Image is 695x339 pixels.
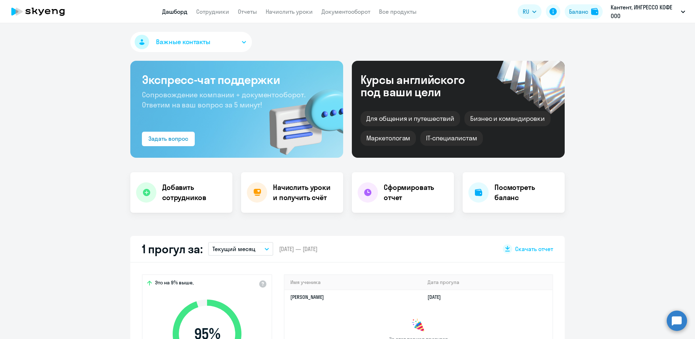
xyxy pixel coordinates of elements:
span: [DATE] — [DATE] [279,245,317,253]
a: [DATE] [427,294,447,300]
h4: Начислить уроки и получить счёт [273,182,336,203]
button: Задать вопрос [142,132,195,146]
p: Кантент, ИНГРЕССО КОФЕ ООО [611,3,678,20]
div: Курсы английского под ваши цели [361,73,484,98]
h4: Добавить сотрудников [162,182,227,203]
th: Дата прогула [422,275,552,290]
img: balance [591,8,598,15]
button: RU [518,4,542,19]
div: Для общения и путешествий [361,111,460,126]
button: Важные контакты [130,32,252,52]
a: Отчеты [238,8,257,15]
th: Имя ученика [285,275,422,290]
h4: Сформировать отчет [384,182,448,203]
button: Текущий месяц [208,242,273,256]
a: [PERSON_NAME] [290,294,324,300]
a: Начислить уроки [266,8,313,15]
a: Сотрудники [196,8,229,15]
img: bg-img [259,76,343,158]
h2: 1 прогул за: [142,242,202,256]
img: congrats [411,318,426,333]
a: Все продукты [379,8,417,15]
div: Баланс [569,7,588,16]
a: Документооборот [321,8,370,15]
span: Скачать отчет [515,245,553,253]
div: IT-специалистам [420,131,483,146]
h3: Экспресс-чат поддержки [142,72,332,87]
button: Балансbalance [565,4,603,19]
button: Кантент, ИНГРЕССО КОФЕ ООО [607,3,689,20]
a: Дашборд [162,8,188,15]
span: Сопровождение компании + документооборот. Ответим на ваш вопрос за 5 минут! [142,90,306,109]
div: Маркетологам [361,131,416,146]
div: Бизнес и командировки [464,111,551,126]
p: Текущий месяц [212,245,256,253]
span: Это на 9% выше, [155,279,194,288]
span: Важные контакты [156,37,210,47]
h4: Посмотреть баланс [494,182,559,203]
span: RU [523,7,529,16]
div: Задать вопрос [148,134,188,143]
